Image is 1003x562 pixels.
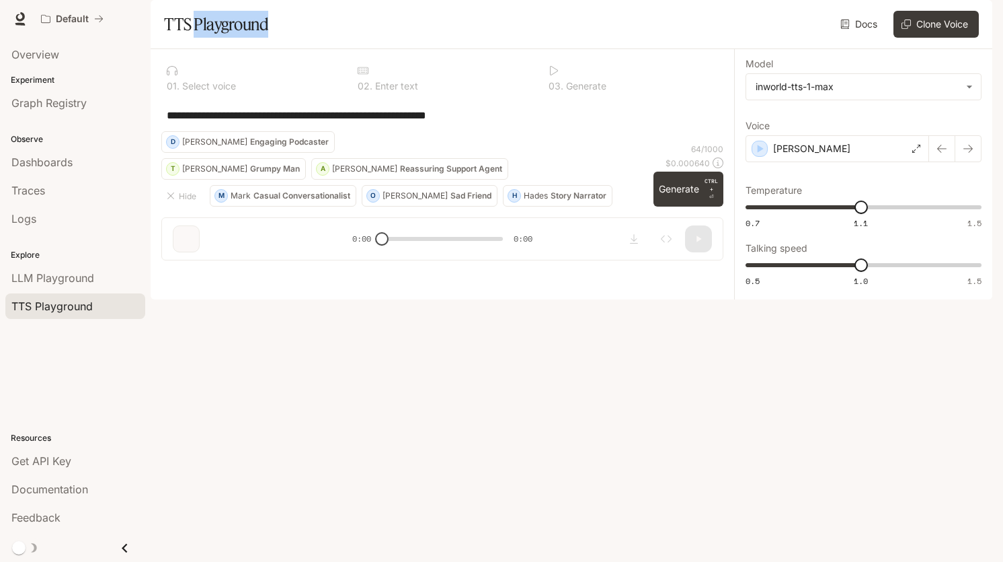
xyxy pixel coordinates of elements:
[400,165,502,173] p: Reassuring Support Agent
[746,217,760,229] span: 0.7
[653,172,723,207] button: GenerateCTRL +⏎
[250,165,300,173] p: Grumpy Man
[215,185,227,207] div: M
[967,217,981,229] span: 1.5
[508,185,520,207] div: H
[746,59,773,69] p: Model
[524,192,548,200] p: Hades
[666,157,710,169] p: $ 0.000640
[372,81,418,91] p: Enter text
[367,185,379,207] div: O
[746,74,981,100] div: inworld-tts-1-max
[746,186,802,195] p: Temperature
[56,13,89,25] p: Default
[253,192,350,200] p: Casual Conversationalist
[691,143,723,155] p: 64 / 1000
[854,275,868,287] span: 1.0
[317,158,329,180] div: A
[250,138,329,146] p: Engaging Podcaster
[164,11,268,38] h1: TTS Playground
[503,185,612,207] button: HHadesStory Narrator
[358,81,372,91] p: 0 2 .
[551,192,606,200] p: Story Narrator
[746,244,807,253] p: Talking speed
[231,192,251,200] p: Mark
[705,177,718,201] p: ⏎
[773,142,850,155] p: [PERSON_NAME]
[210,185,356,207] button: MMarkCasual Conversationalist
[893,11,979,38] button: Clone Voice
[161,131,335,153] button: D[PERSON_NAME]Engaging Podcaster
[167,81,179,91] p: 0 1 .
[167,131,179,153] div: D
[161,185,204,207] button: Hide
[311,158,508,180] button: A[PERSON_NAME]Reassuring Support Agent
[838,11,883,38] a: Docs
[182,165,247,173] p: [PERSON_NAME]
[179,81,236,91] p: Select voice
[332,165,397,173] p: [PERSON_NAME]
[35,5,110,32] button: All workspaces
[967,275,981,287] span: 1.5
[450,192,491,200] p: Sad Friend
[705,177,718,193] p: CTRL +
[746,121,770,131] p: Voice
[161,158,306,180] button: T[PERSON_NAME]Grumpy Man
[167,158,179,180] div: T
[563,81,606,91] p: Generate
[746,275,760,287] span: 0.5
[362,185,497,207] button: O[PERSON_NAME]Sad Friend
[756,80,959,94] div: inworld-tts-1-max
[549,81,563,91] p: 0 3 .
[854,217,868,229] span: 1.1
[383,192,448,200] p: [PERSON_NAME]
[182,138,247,146] p: [PERSON_NAME]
